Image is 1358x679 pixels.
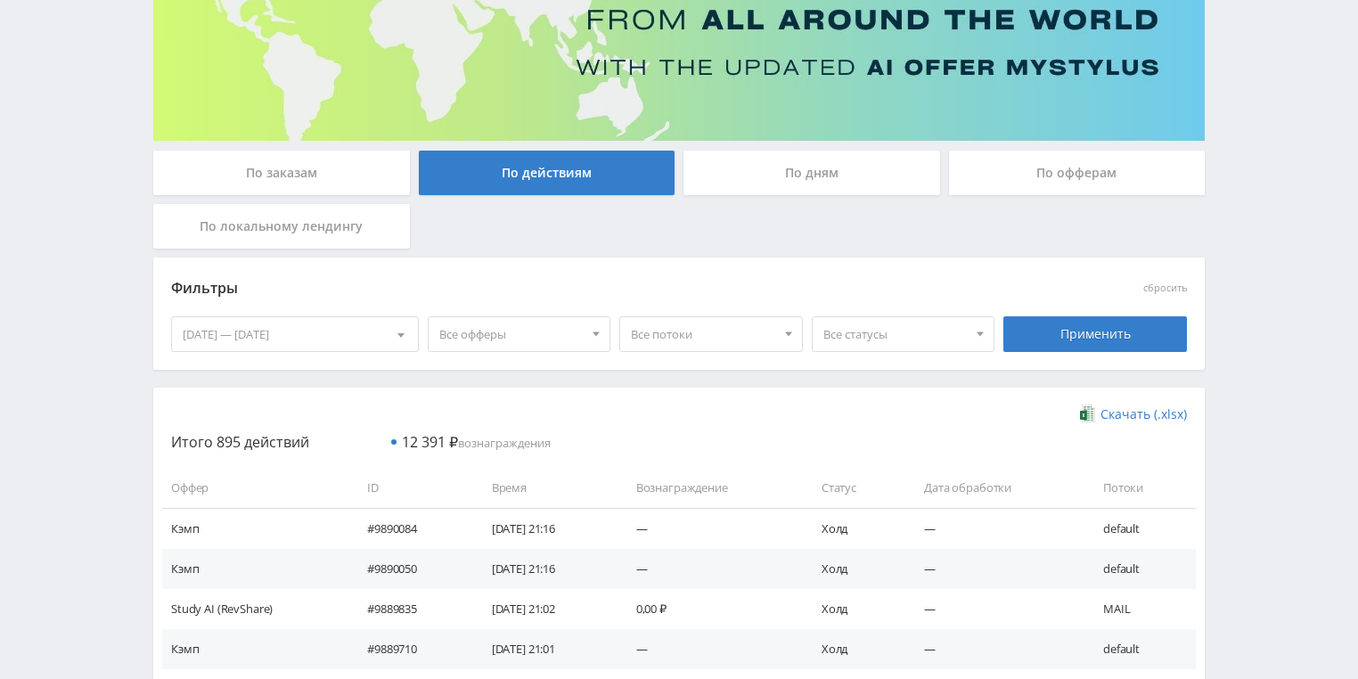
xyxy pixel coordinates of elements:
div: По действиям [419,151,675,195]
div: По локальному лендингу [153,204,410,249]
span: Все статусы [823,317,968,351]
td: Потоки [1085,468,1196,508]
span: Все офферы [439,317,584,351]
td: — [906,549,1085,589]
td: — [906,508,1085,548]
td: #9890050 [349,549,474,589]
td: Оффер [162,468,349,508]
td: — [618,508,804,548]
td: [DATE] 21:02 [474,589,618,629]
div: Фильтры [171,275,931,302]
td: #9890084 [349,508,474,548]
td: 0,00 ₽ [618,589,804,629]
td: Дата обработки [906,468,1085,508]
div: [DATE] — [DATE] [172,317,418,351]
td: — [906,629,1085,669]
td: [DATE] 21:16 [474,549,618,589]
td: Холд [804,589,906,629]
td: MAIL [1085,589,1196,629]
td: — [906,589,1085,629]
td: Холд [804,549,906,589]
td: Холд [804,508,906,548]
td: default [1085,549,1196,589]
a: Скачать (.xlsx) [1080,405,1187,423]
td: [DATE] 21:16 [474,508,618,548]
div: По заказам [153,151,410,195]
td: Вознаграждение [618,468,804,508]
td: Study AI (RevShare) [162,589,349,629]
div: По дням [683,151,940,195]
span: 12 391 ₽ [402,432,458,452]
td: Кэмп [162,629,349,669]
button: сбросить [1143,282,1187,294]
span: Все потоки [631,317,775,351]
div: Применить [1003,316,1187,352]
td: #9889835 [349,589,474,629]
td: Статус [804,468,906,508]
td: [DATE] 21:01 [474,629,618,669]
span: вознаграждения [402,435,551,451]
td: Время [474,468,618,508]
td: — [618,549,804,589]
td: default [1085,629,1196,669]
img: xlsx [1080,405,1095,422]
td: ID [349,468,474,508]
td: default [1085,508,1196,548]
div: По офферам [949,151,1206,195]
td: Кэмп [162,549,349,589]
span: Скачать (.xlsx) [1100,407,1187,421]
td: Холд [804,629,906,669]
span: Итого 895 действий [171,432,309,452]
td: Кэмп [162,508,349,548]
td: #9889710 [349,629,474,669]
td: — [618,629,804,669]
